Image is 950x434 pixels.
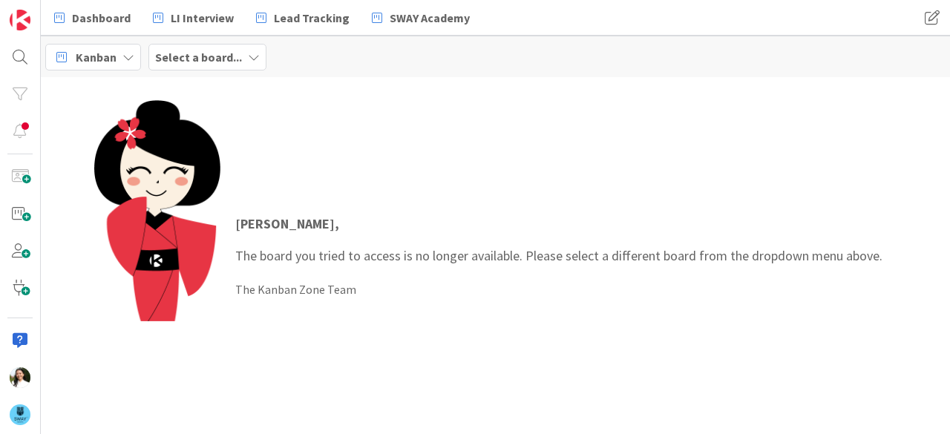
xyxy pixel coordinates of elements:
img: Visit kanbanzone.com [10,10,30,30]
span: Dashboard [72,9,131,27]
a: Dashboard [45,4,140,31]
span: Lead Tracking [274,9,350,27]
a: Lead Tracking [247,4,358,31]
img: avatar [10,404,30,425]
div: The Kanban Zone Team [235,280,882,298]
p: The board you tried to access is no longer available. Please select a different board from the dr... [235,214,882,266]
a: SWAY Academy [363,4,479,31]
span: Kanban [76,48,117,66]
span: LI Interview [171,9,234,27]
span: SWAY Academy [390,9,470,27]
b: Select a board... [155,50,242,65]
img: AK [10,367,30,388]
a: LI Interview [144,4,243,31]
strong: [PERSON_NAME] , [235,215,339,232]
